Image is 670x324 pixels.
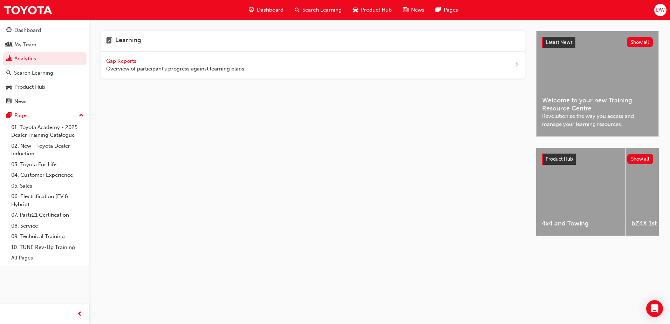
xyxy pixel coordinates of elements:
span: News [411,6,424,14]
span: search-icon [6,70,11,76]
span: DW [656,6,665,14]
span: next-icon [514,61,519,69]
span: up-icon [79,111,84,120]
a: 04. Customer Experience [8,170,87,181]
span: pages-icon [6,113,12,119]
span: guage-icon [6,27,12,34]
div: Product Hub [14,83,45,91]
div: News [14,97,28,106]
span: Gap Reports [106,58,138,64]
span: learning-icon [106,36,112,46]
div: Dashboard [14,26,41,34]
a: Product HubShow all [542,154,653,165]
a: My Team [3,38,87,51]
span: prev-icon [77,310,82,319]
a: 09. Technical Training [8,231,87,242]
div: My Team [14,41,36,49]
a: 03. Toyota For Life [8,159,87,170]
h4: Learning [115,36,141,46]
a: Dashboard [3,24,87,37]
a: All Pages [8,252,87,263]
a: guage-iconDashboard [243,3,289,17]
a: Gap Reports Overview of participant's progress against learning plans.next-icon [101,52,525,79]
span: Search Learning [302,6,342,14]
div: Search Learning [14,69,53,77]
span: Dashboard [257,6,283,14]
a: Analytics [3,52,87,65]
span: chart-icon [6,56,12,62]
span: search-icon [295,6,300,14]
span: Latest News [546,39,573,45]
div: Pages [14,112,29,120]
span: guage-icon [249,6,254,14]
a: search-iconSearch Learning [289,3,347,17]
a: Latest NewsShow allWelcome to your new Training Resource CentreRevolutionise the way you access a... [536,31,659,137]
a: 07. Parts21 Certification [8,210,87,221]
a: news-iconNews [397,3,430,17]
a: 01. Toyota Academy - 2025 Dealer Training Catalogue [8,122,87,141]
span: news-icon [403,6,408,14]
a: pages-iconPages [430,3,464,17]
a: Latest NewsShow all [542,37,653,48]
a: 06. Electrification (EV & Hybrid) [8,191,87,210]
button: DW [654,4,666,16]
button: Pages [3,109,87,122]
button: Show all [627,37,653,47]
a: Search Learning [3,67,87,80]
span: Product Hub [361,6,392,14]
div: Open Intercom Messenger [646,300,663,317]
button: DashboardMy TeamAnalyticsSearch LearningProduct HubNews [3,22,87,109]
span: car-icon [6,84,12,90]
a: 10. TUNE Rev-Up Training [8,242,87,253]
img: Trak [4,2,53,18]
span: pages-icon [436,6,441,14]
a: 08. Service [8,221,87,231]
a: car-iconProduct Hub [347,3,397,17]
span: news-icon [6,99,12,105]
span: Product Hub [546,156,573,162]
span: people-icon [6,42,12,48]
span: Overview of participant's progress against learning plans. [106,65,246,73]
a: 02. New - Toyota Dealer Induction [8,141,87,159]
a: 05. Sales [8,181,87,191]
span: 4x4 and Towing [542,220,620,228]
span: Revolutionise the way you access and manage your learning resources. [542,112,653,128]
span: Pages [444,6,458,14]
a: 4x4 and Towing [536,148,625,236]
a: Product Hub [3,81,87,94]
button: Show all [627,154,654,164]
span: Welcome to your new Training Resource Centre [542,96,653,112]
a: News [3,95,87,108]
span: car-icon [353,6,358,14]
